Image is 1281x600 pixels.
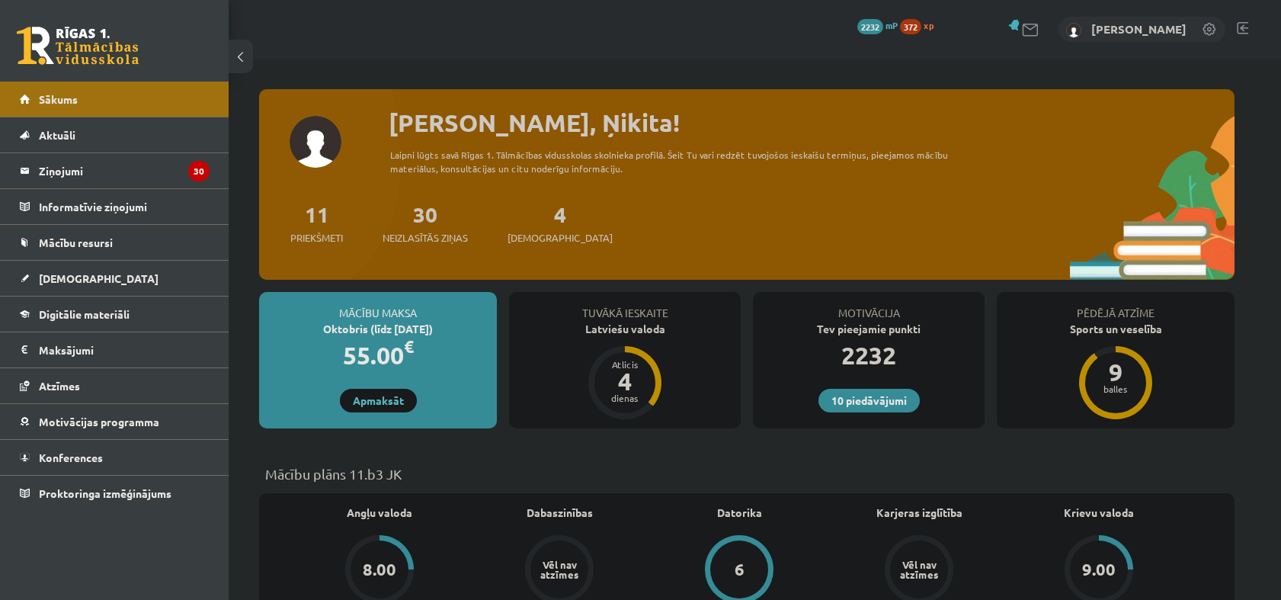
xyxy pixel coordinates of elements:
a: Informatīvie ziņojumi [20,189,210,224]
div: Mācību maksa [259,292,497,321]
div: 4 [602,369,648,393]
a: Maksājumi [20,332,210,367]
a: 4[DEMOGRAPHIC_DATA] [508,201,613,245]
div: 55.00 [259,337,497,374]
a: Krievu valoda [1064,505,1134,521]
div: Sports un veselība [997,321,1235,337]
a: Sākums [20,82,210,117]
div: 2232 [753,337,985,374]
a: Rīgas 1. Tālmācības vidusskola [17,27,139,65]
span: Proktoringa izmēģinājums [39,486,171,500]
a: Latviešu valoda Atlicis 4 dienas [509,321,741,422]
legend: Maksājumi [39,332,210,367]
span: xp [924,19,934,31]
a: 11Priekšmeti [290,201,343,245]
span: Neizlasītās ziņas [383,230,468,245]
a: Dabaszinības [527,505,593,521]
span: [DEMOGRAPHIC_DATA] [39,271,159,285]
a: Sports un veselība 9 balles [997,321,1235,422]
span: € [404,335,414,358]
div: Oktobris (līdz [DATE]) [259,321,497,337]
span: Motivācijas programma [39,415,159,428]
span: 2232 [857,19,883,34]
a: [DEMOGRAPHIC_DATA] [20,261,210,296]
div: Atlicis [602,360,648,369]
a: Ziņojumi30 [20,153,210,188]
div: Vēl nav atzīmes [898,560,940,579]
span: Digitālie materiāli [39,307,130,321]
div: Latviešu valoda [509,321,741,337]
a: 10 piedāvājumi [818,389,920,412]
div: Motivācija [753,292,985,321]
div: dienas [602,393,648,403]
p: Mācību plāns 11.b3 JK [265,464,1228,484]
span: 372 [900,19,921,34]
div: balles [1093,384,1138,393]
div: 8.00 [363,561,396,578]
span: Priekšmeti [290,230,343,245]
a: Konferences [20,440,210,475]
div: 9.00 [1082,561,1116,578]
div: 6 [735,561,745,578]
a: Apmaksāt [340,389,417,412]
a: Karjeras izglītība [876,505,962,521]
a: Atzīmes [20,368,210,403]
a: 30Neizlasītās ziņas [383,201,468,245]
span: Sākums [39,92,78,106]
a: Mācību resursi [20,225,210,260]
span: Aktuāli [39,128,75,142]
span: Mācību resursi [39,236,113,249]
a: Angļu valoda [347,505,412,521]
a: Proktoringa izmēģinājums [20,476,210,511]
span: Konferences [39,451,103,464]
span: [DEMOGRAPHIC_DATA] [508,230,613,245]
span: mP [885,19,898,31]
div: Tuvākā ieskaite [509,292,741,321]
a: [PERSON_NAME] [1091,21,1187,37]
a: Aktuāli [20,117,210,152]
a: 2232 mP [857,19,898,31]
div: Tev pieejamie punkti [753,321,985,337]
i: 30 [188,161,210,181]
a: 372 xp [900,19,941,31]
div: Laipni lūgts savā Rīgas 1. Tālmācības vidusskolas skolnieka profilā. Šeit Tu vari redzēt tuvojošo... [390,148,975,175]
legend: Ziņojumi [39,153,210,188]
img: Ņikita Vabiks [1066,23,1081,38]
div: 9 [1093,360,1138,384]
a: Datorika [717,505,762,521]
span: Atzīmes [39,379,80,393]
legend: Informatīvie ziņojumi [39,189,210,224]
div: [PERSON_NAME], Ņikita! [389,104,1235,141]
a: Motivācijas programma [20,404,210,439]
div: Pēdējā atzīme [997,292,1235,321]
div: Vēl nav atzīmes [538,560,581,579]
a: Digitālie materiāli [20,297,210,332]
